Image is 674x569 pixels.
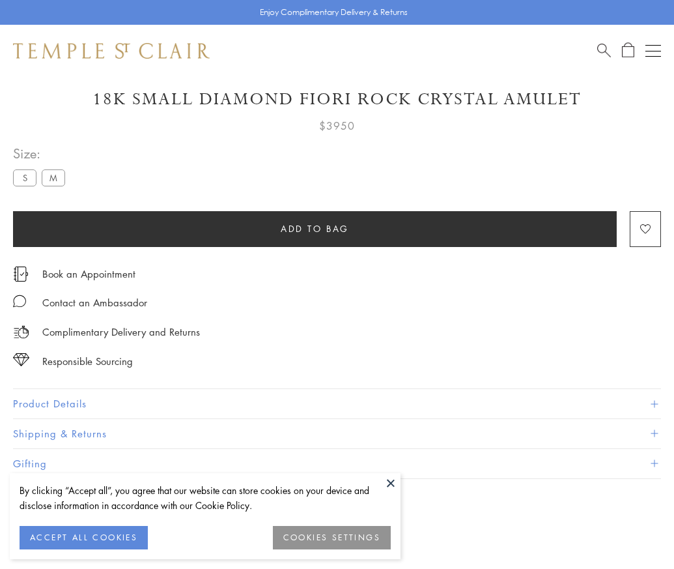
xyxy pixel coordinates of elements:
[13,211,617,247] button: Add to bag
[13,267,29,282] img: icon_appointment.svg
[597,42,611,59] a: Search
[281,222,349,236] span: Add to bag
[13,88,661,111] h1: 18K Small Diamond Fiori Rock Crystal Amulet
[42,267,135,281] a: Book an Appointment
[260,6,408,19] p: Enjoy Complimentary Delivery & Returns
[42,324,200,340] p: Complimentary Delivery and Returns
[273,526,391,549] button: COOKIES SETTINGS
[42,169,65,186] label: M
[622,42,634,59] a: Open Shopping Bag
[13,419,661,448] button: Shipping & Returns
[13,169,36,186] label: S
[42,353,133,370] div: Responsible Sourcing
[42,295,147,311] div: Contact an Ambassador
[20,483,391,513] div: By clicking “Accept all”, you agree that our website can store cookies on your device and disclos...
[319,117,355,134] span: $3950
[13,389,661,418] button: Product Details
[13,143,70,164] span: Size:
[20,526,148,549] button: ACCEPT ALL COOKIES
[13,353,29,366] img: icon_sourcing.svg
[13,43,210,59] img: Temple St. Clair
[13,295,26,308] img: MessageIcon-01_2.svg
[13,449,661,478] button: Gifting
[13,324,29,340] img: icon_delivery.svg
[645,43,661,59] button: Open navigation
